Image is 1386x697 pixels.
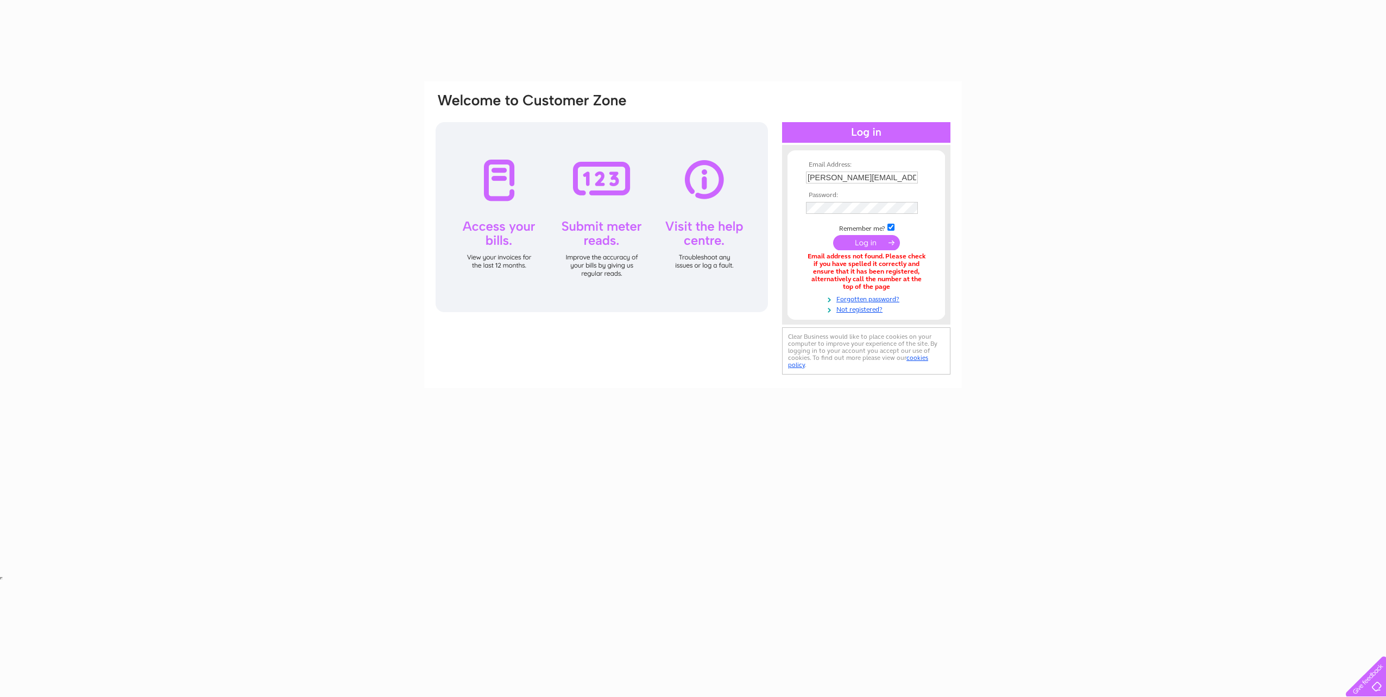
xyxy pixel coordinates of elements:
[803,222,929,233] td: Remember me?
[788,354,928,369] a: cookies policy
[806,293,929,303] a: Forgotten password?
[803,161,929,169] th: Email Address:
[806,303,929,314] a: Not registered?
[803,192,929,199] th: Password:
[782,327,950,375] div: Clear Business would like to place cookies on your computer to improve your experience of the sit...
[833,235,900,250] input: Submit
[806,253,927,290] div: Email address not found. Please check if you have spelled it correctly and ensure that it has bee...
